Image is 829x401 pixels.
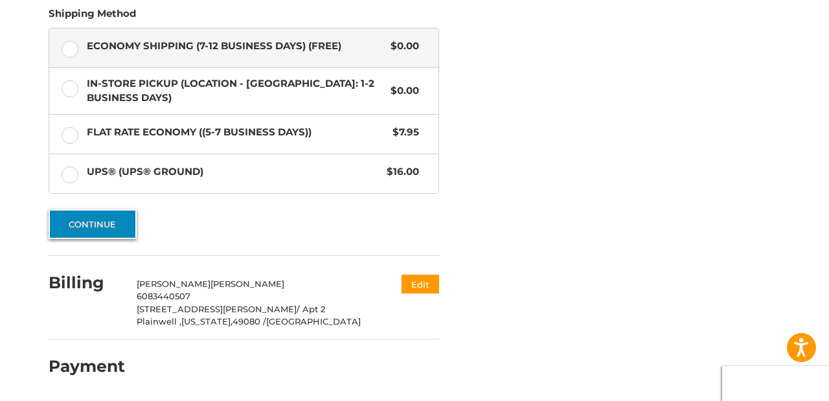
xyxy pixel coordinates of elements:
span: / Apt 2 [297,304,325,314]
span: [US_STATE], [181,316,233,327]
span: [STREET_ADDRESS][PERSON_NAME] [137,304,297,314]
span: Flat Rate Economy ((5-7 Business Days)) [87,125,387,140]
span: $0.00 [385,84,420,98]
span: [PERSON_NAME] [137,279,210,289]
h2: Billing [49,273,124,293]
button: Edit [402,275,439,293]
span: 6083440507 [137,291,190,301]
span: Plainwell , [137,316,181,327]
legend: Shipping Method [49,6,136,27]
h2: Payment [49,356,125,376]
span: $16.00 [381,165,420,179]
span: In-Store Pickup (Location - [GEOGRAPHIC_DATA]: 1-2 BUSINESS DAYS) [87,76,385,106]
span: [GEOGRAPHIC_DATA] [266,316,361,327]
span: 49080 / [233,316,266,327]
span: UPS® (UPS® Ground) [87,165,381,179]
span: $0.00 [385,39,420,54]
span: $7.95 [387,125,420,140]
iframe: Google Customer Reviews [722,366,829,401]
span: [PERSON_NAME] [210,279,284,289]
span: Economy Shipping (7-12 Business Days) (Free) [87,39,385,54]
button: Continue [49,209,137,239]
